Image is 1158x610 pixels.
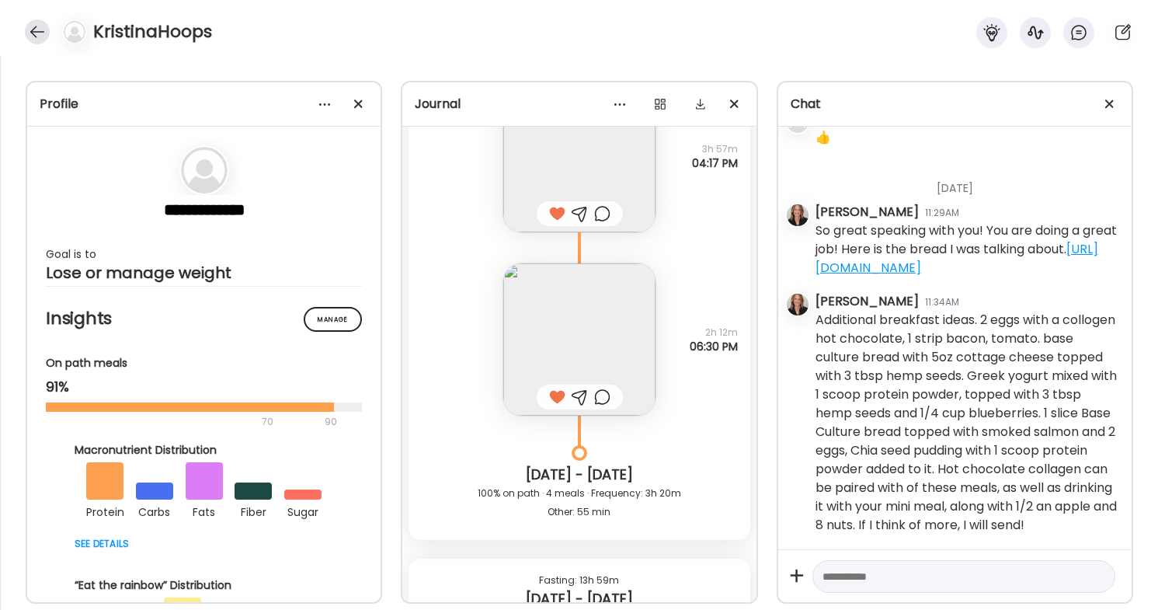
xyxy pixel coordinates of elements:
div: 91% [46,378,362,396]
div: Chat [791,95,1119,113]
div: [DATE] - [DATE] [421,590,737,608]
div: [PERSON_NAME] [815,203,919,221]
div: On path meals [46,355,362,371]
div: [PERSON_NAME] [815,292,919,311]
img: bg-avatar-default.svg [64,21,85,43]
div: Fasting: 13h 59m [421,571,737,590]
div: Goal is to [46,245,362,263]
div: Additional breakfast ideas. 2 eggs with a collogen hot chocolate, 1 strip bacon, tomato. base cul... [815,311,1119,535]
div: [DATE] - [DATE] [421,465,737,484]
span: 04:17 PM [692,156,738,170]
div: Manage [304,307,362,332]
span: 06:30 PM [690,340,738,354]
div: 👍 [815,128,831,147]
div: 100% on path · 4 meals · Frequency: 3h 20m Other: 55 min [421,484,737,521]
div: Lose or manage weight [46,263,362,282]
div: Journal [415,95,743,113]
div: 11:34AM [925,295,959,309]
div: fiber [235,500,272,521]
img: images%2Fk5ZMW9FHcXQur5qotgTX4mCroqJ3%2FEtkfmKYj5Gn80TtjpXU0%2FzdJkW1QOB3PslCRcC59Y_240 [503,80,656,232]
div: Macronutrient Distribution [75,442,334,458]
div: So great speaking with you! You are doing a great job! Here is the bread I was talking about. [815,221,1119,277]
div: “Eat the rainbow” Distribution [75,577,334,594]
h2: Insights [46,307,362,330]
div: 70 [46,413,320,431]
div: [DATE] [815,162,1119,203]
span: 2h 12m [690,326,738,340]
div: fats [186,500,223,521]
div: protein [86,500,123,521]
img: avatars%2FOBFS3SlkXLf3tw0VcKDc4a7uuG83 [787,294,809,315]
div: Profile [40,95,368,113]
div: 11:29AM [925,206,959,220]
div: 90 [323,413,339,431]
img: images%2Fk5ZMW9FHcXQur5qotgTX4mCroqJ3%2FtA9qrKZ0O7uWTzFxs9KH%2FYggCyyNMOH91vrQ2zylv_240 [503,263,656,416]
img: bg-avatar-default.svg [181,147,228,193]
div: carbs [136,500,173,521]
img: avatars%2FOBFS3SlkXLf3tw0VcKDc4a7uuG83 [787,204,809,226]
div: sugar [284,500,322,521]
a: [URL][DOMAIN_NAME] [815,240,1098,277]
span: 3h 57m [692,142,738,156]
h4: KristinaHoops [93,19,212,44]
